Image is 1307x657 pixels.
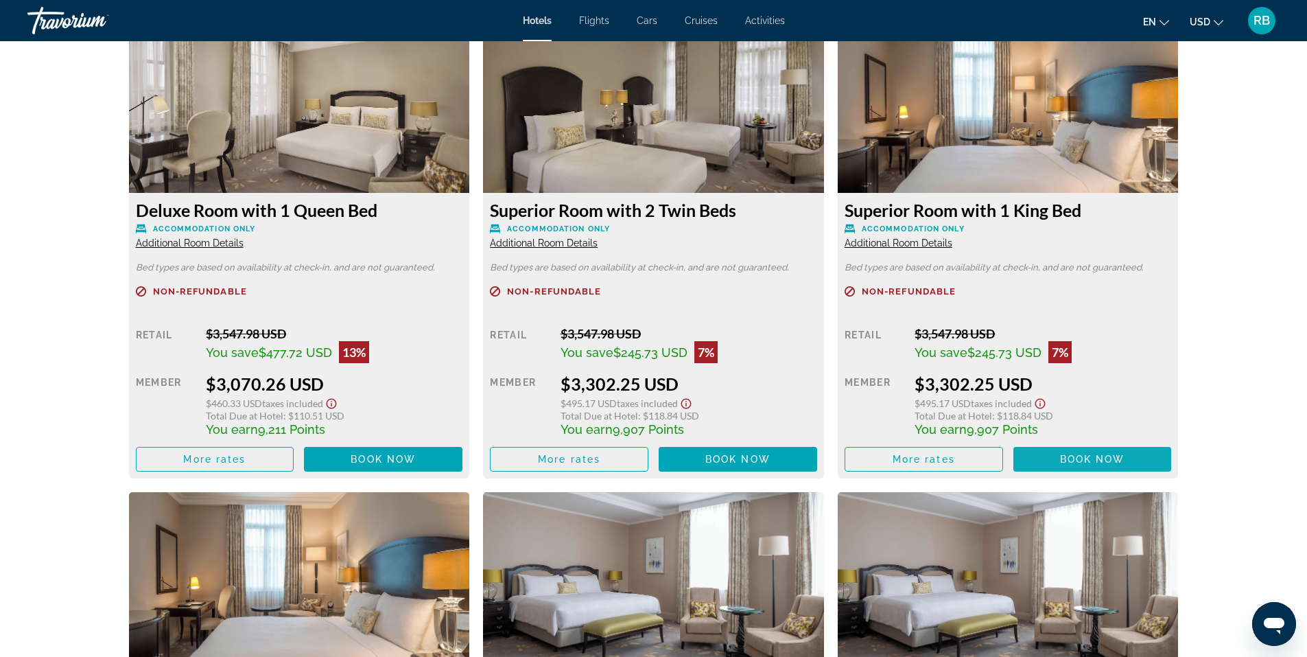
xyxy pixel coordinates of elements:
img: 80a6fa3f-bb82-409a-b507-20c79648306e.jpeg [483,21,824,193]
span: More rates [893,454,955,465]
div: $3,547.98 USD [915,326,1171,341]
button: More rates [490,447,648,472]
div: : $118.84 USD [561,410,817,422]
a: Cars [637,15,657,26]
button: Change currency [1190,12,1223,32]
h3: Superior Room with 2 Twin Beds [490,200,817,220]
div: Retail [490,326,550,363]
button: Book now [304,447,462,472]
span: You save [915,345,967,360]
div: Member [136,373,196,437]
span: $245.73 USD [613,345,687,360]
span: You save [561,345,613,360]
span: More rates [183,454,246,465]
span: Book now [1060,454,1125,465]
a: Travorium [27,3,165,38]
div: Member [490,373,550,437]
span: You earn [561,422,613,437]
span: Taxes included [617,397,678,409]
span: Accommodation Only [507,224,610,233]
span: You earn [206,422,258,437]
h3: Superior Room with 1 King Bed [845,200,1172,220]
span: Taxes included [262,397,323,409]
span: Additional Room Details [136,238,244,249]
button: Show Taxes and Fees disclaimer [1032,394,1048,410]
span: You save [206,345,259,360]
span: Total Due at Hotel [561,410,638,422]
div: Retail [845,326,904,363]
span: Book now [351,454,416,465]
span: Total Due at Hotel [206,410,283,422]
img: 46832c54-5822-46b8-82e3-1318499527d2.jpeg [838,21,1179,193]
iframe: Button to launch messaging window [1252,602,1296,646]
div: $3,302.25 USD [561,373,817,394]
div: 7% [694,341,718,363]
img: 0e30c946-6fe4-43a1-8ef2-1b80d9b1a511.jpeg [129,21,470,193]
span: Book now [705,454,770,465]
p: Bed types are based on availability at check-in, and are not guaranteed. [845,263,1172,273]
span: Non-refundable [153,287,247,296]
button: More rates [845,447,1003,472]
span: $245.73 USD [967,345,1041,360]
a: Cruises [685,15,718,26]
span: 9,211 Points [258,422,325,437]
button: Book now [1013,447,1172,472]
span: Accommodation Only [153,224,256,233]
span: Accommodation Only [862,224,965,233]
h3: Deluxe Room with 1 Queen Bed [136,200,463,220]
div: 7% [1048,341,1072,363]
span: USD [1190,16,1210,27]
button: Book now [659,447,817,472]
span: $495.17 USD [561,397,617,409]
span: Additional Room Details [845,238,952,249]
span: More rates [538,454,600,465]
span: $477.72 USD [259,345,332,360]
span: en [1143,16,1156,27]
div: Retail [136,326,196,363]
div: Member [845,373,904,437]
span: Taxes included [971,397,1032,409]
span: Non-refundable [507,287,601,296]
button: More rates [136,447,294,472]
span: You earn [915,422,967,437]
p: Bed types are based on availability at check-in, and are not guaranteed. [490,263,817,273]
div: : $118.84 USD [915,410,1171,422]
span: $495.17 USD [915,397,971,409]
a: Flights [579,15,609,26]
div: 13% [339,341,369,363]
button: Show Taxes and Fees disclaimer [323,394,340,410]
div: $3,302.25 USD [915,373,1171,394]
p: Bed types are based on availability at check-in, and are not guaranteed. [136,263,463,273]
span: 9,907 Points [967,422,1038,437]
span: RB [1253,14,1270,27]
button: Show Taxes and Fees disclaimer [678,394,694,410]
div: $3,547.98 USD [206,326,462,341]
span: Total Due at Hotel [915,410,992,422]
a: Hotels [523,15,552,26]
div: $3,547.98 USD [561,326,817,341]
button: Change language [1143,12,1169,32]
span: $460.33 USD [206,397,262,409]
span: 9,907 Points [613,422,684,437]
button: User Menu [1244,6,1280,35]
span: Additional Room Details [490,238,598,249]
div: : $110.51 USD [206,410,462,422]
a: Activities [745,15,785,26]
span: Non-refundable [862,287,956,296]
div: $3,070.26 USD [206,373,462,394]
